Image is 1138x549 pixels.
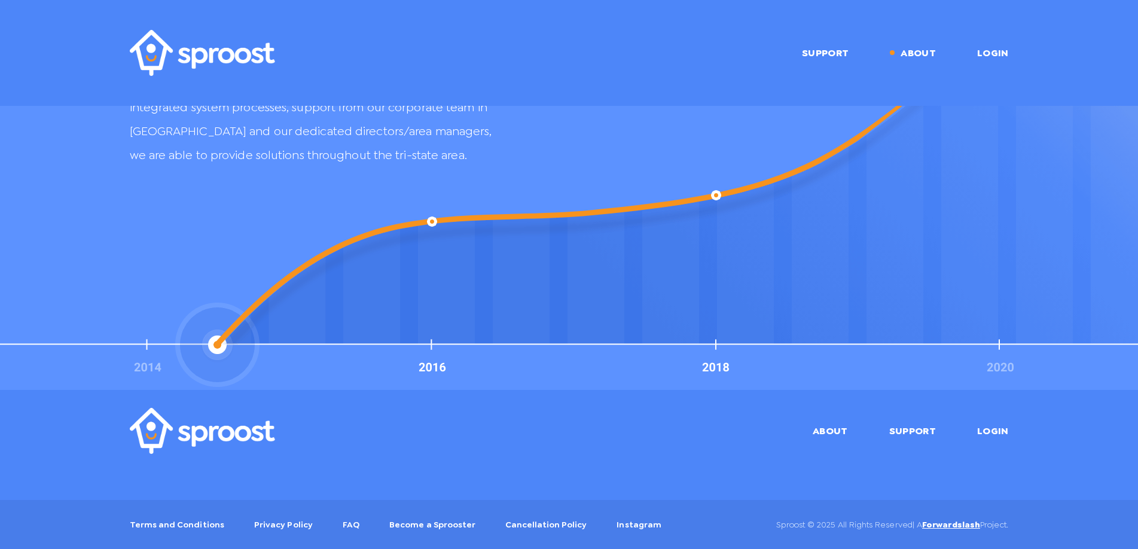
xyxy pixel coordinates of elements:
[813,425,848,437] a: About
[977,47,1009,59] a: Login
[890,47,936,59] a: About
[977,425,1009,437] a: login
[505,520,587,530] a: Cancellation Policy
[130,408,275,454] img: Sproost
[913,519,914,530] span: |
[389,519,475,530] a: Become a Sprooster
[130,47,493,167] p: [DATE], Sproost is a provider of janitorial, security, concierge & maintenance solutions for prof...
[343,519,359,530] a: FAQ
[802,47,849,59] a: Support
[254,519,313,530] a: Privacy Policy
[776,520,1008,529] p: Sproost © 2025 All Rights Reserved
[917,519,1008,530] span: A Project.
[889,425,936,437] a: Support
[922,519,980,530] a: Forwardslash
[617,519,661,530] a: Instagram
[130,30,275,76] img: Sproost
[130,519,224,530] a: Terms and Conditions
